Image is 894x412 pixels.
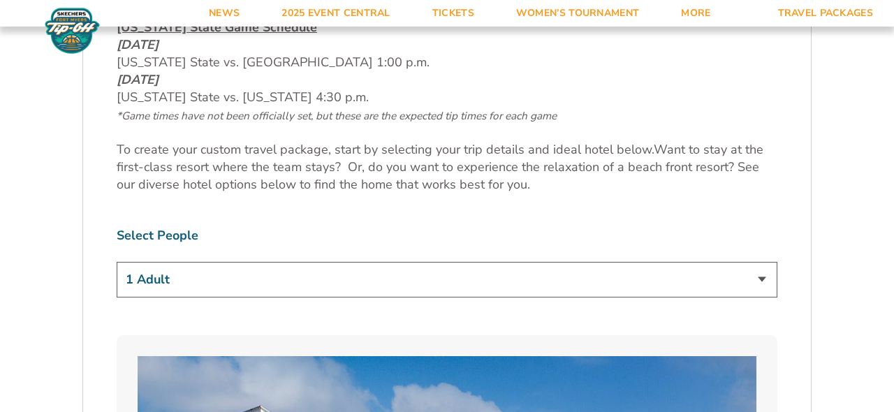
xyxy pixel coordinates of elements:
[117,227,777,244] label: Select People
[117,36,159,53] em: [DATE]
[117,36,557,124] span: [US_STATE] State vs. [GEOGRAPHIC_DATA] 1:00 p.m. [US_STATE] State vs. [US_STATE] 4:30 p.m.
[117,141,654,158] span: To create your custom travel package, start by selecting your trip details and ideal hotel below.
[42,7,103,54] img: Fort Myers Tip-Off
[117,109,557,123] span: *Game times have not been officially set, but these are the expected tip times for each game
[117,19,317,36] span: [US_STATE] State Game Schedule
[117,141,777,194] p: Want to stay at the first-class resort where the team stays? Or, do you want to experience the re...
[117,71,159,88] em: [DATE]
